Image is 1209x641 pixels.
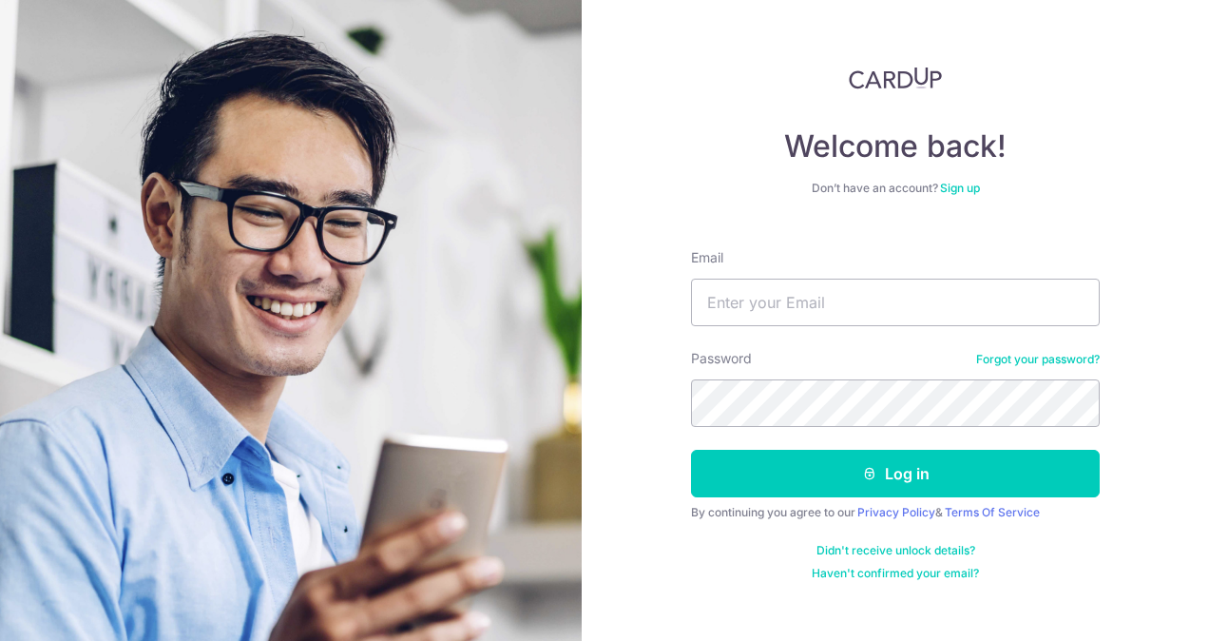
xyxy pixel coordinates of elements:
[691,349,752,368] label: Password
[857,505,935,519] a: Privacy Policy
[691,450,1100,497] button: Log in
[945,505,1040,519] a: Terms Of Service
[691,505,1100,520] div: By continuing you agree to our &
[812,566,979,581] a: Haven't confirmed your email?
[816,543,975,558] a: Didn't receive unlock details?
[976,352,1100,367] a: Forgot your password?
[691,279,1100,326] input: Enter your Email
[691,181,1100,196] div: Don’t have an account?
[691,127,1100,165] h4: Welcome back!
[849,67,942,89] img: CardUp Logo
[691,248,723,267] label: Email
[940,181,980,195] a: Sign up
